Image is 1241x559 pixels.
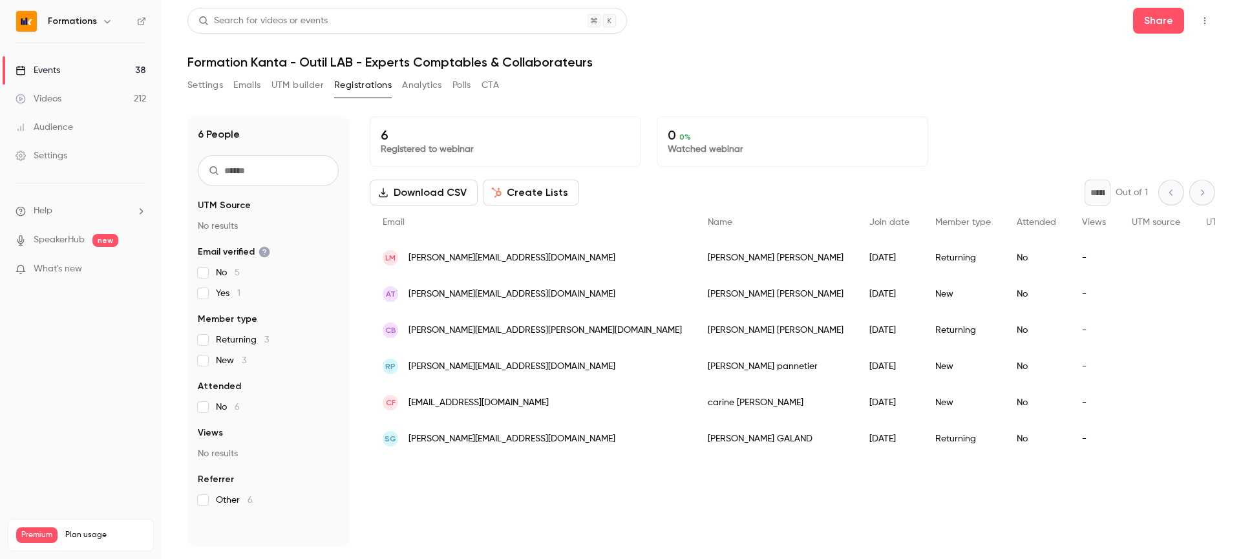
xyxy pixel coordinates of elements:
[271,75,324,96] button: UTM builder
[408,396,549,410] span: [EMAIL_ADDRESS][DOMAIN_NAME]
[856,312,922,348] div: [DATE]
[216,266,240,279] span: No
[408,251,615,265] span: [PERSON_NAME][EMAIL_ADDRESS][DOMAIN_NAME]
[381,143,630,156] p: Registered to webinar
[695,276,856,312] div: [PERSON_NAME] [PERSON_NAME]
[385,324,396,336] span: CB
[34,262,82,276] span: What's new
[264,335,269,344] span: 3
[695,421,856,457] div: [PERSON_NAME] GALAND
[198,14,328,28] div: Search for videos or events
[187,75,223,96] button: Settings
[198,127,240,142] h1: 6 People
[385,361,396,372] span: rp
[198,427,223,439] span: Views
[198,220,339,233] p: No results
[16,92,61,105] div: Videos
[233,75,260,96] button: Emails
[856,240,922,276] div: [DATE]
[408,432,615,446] span: [PERSON_NAME][EMAIL_ADDRESS][DOMAIN_NAME]
[198,313,257,326] span: Member type
[922,421,1004,457] div: Returning
[1004,240,1069,276] div: No
[1116,186,1148,199] p: Out of 1
[16,149,67,162] div: Settings
[386,397,396,408] span: cF
[695,348,856,385] div: [PERSON_NAME] pannetier
[237,289,240,298] span: 1
[695,312,856,348] div: [PERSON_NAME] [PERSON_NAME]
[385,252,396,264] span: LM
[385,433,396,445] span: SG
[679,132,691,142] span: 0 %
[16,527,58,543] span: Premium
[1004,312,1069,348] div: No
[402,75,442,96] button: Analytics
[856,385,922,421] div: [DATE]
[1017,218,1056,227] span: Attended
[198,447,339,460] p: No results
[1004,421,1069,457] div: No
[1133,8,1184,34] button: Share
[386,288,396,300] span: AT
[16,204,146,218] li: help-dropdown-opener
[922,348,1004,385] div: New
[34,233,85,247] a: SpeakerHub
[1069,240,1119,276] div: -
[856,276,922,312] div: [DATE]
[370,180,478,206] button: Download CSV
[668,127,917,143] p: 0
[381,127,630,143] p: 6
[16,11,37,32] img: Formations
[235,403,240,412] span: 6
[408,360,615,374] span: [PERSON_NAME][EMAIL_ADDRESS][DOMAIN_NAME]
[708,218,732,227] span: Name
[131,264,146,275] iframe: Noticeable Trigger
[1069,385,1119,421] div: -
[408,324,682,337] span: [PERSON_NAME][EMAIL_ADDRESS][PERSON_NAME][DOMAIN_NAME]
[922,276,1004,312] div: New
[695,385,856,421] div: carine [PERSON_NAME]
[16,121,73,134] div: Audience
[334,75,392,96] button: Registrations
[668,143,917,156] p: Watched webinar
[1069,276,1119,312] div: -
[187,54,1215,70] h1: Formation Kanta - Outil LAB - Experts Comptables & Collaborateurs
[1004,348,1069,385] div: No
[935,218,991,227] span: Member type
[856,421,922,457] div: [DATE]
[216,494,253,507] span: Other
[1069,312,1119,348] div: -
[16,64,60,77] div: Events
[235,268,240,277] span: 5
[1069,348,1119,385] div: -
[198,473,234,486] span: Referrer
[922,312,1004,348] div: Returning
[1004,276,1069,312] div: No
[216,401,240,414] span: No
[48,15,97,28] h6: Formations
[92,234,118,247] span: new
[695,240,856,276] div: [PERSON_NAME] [PERSON_NAME]
[198,199,339,507] section: facet-groups
[1069,421,1119,457] div: -
[856,348,922,385] div: [DATE]
[216,287,240,300] span: Yes
[1132,218,1180,227] span: UTM source
[452,75,471,96] button: Polls
[1004,385,1069,421] div: No
[483,180,579,206] button: Create Lists
[242,356,246,365] span: 3
[198,380,241,393] span: Attended
[34,204,52,218] span: Help
[482,75,499,96] button: CTA
[922,385,1004,421] div: New
[65,530,145,540] span: Plan usage
[198,199,251,212] span: UTM Source
[869,218,909,227] span: Join date
[1082,218,1106,227] span: Views
[248,496,253,505] span: 6
[216,333,269,346] span: Returning
[216,354,246,367] span: New
[383,218,405,227] span: Email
